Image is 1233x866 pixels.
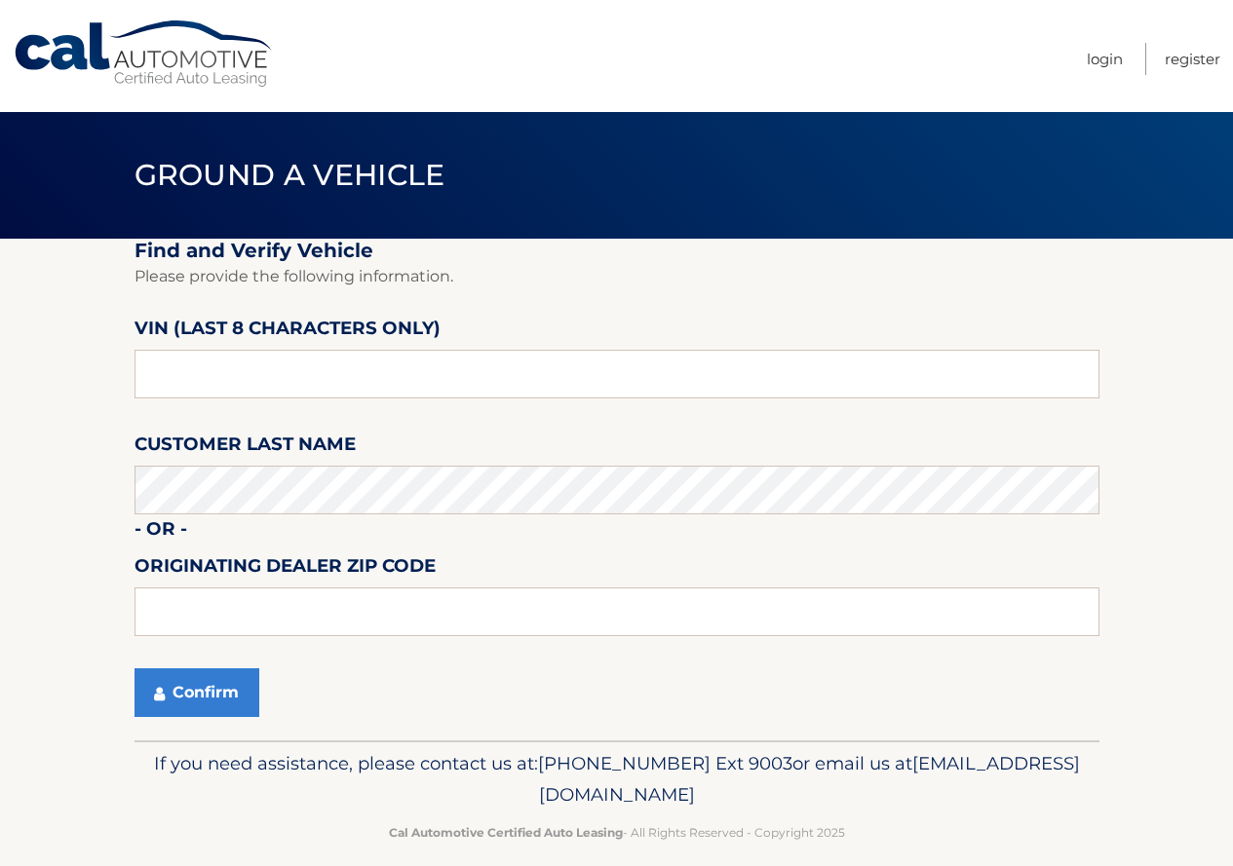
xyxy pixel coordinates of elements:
[1087,43,1123,75] a: Login
[135,157,445,193] span: Ground a Vehicle
[135,263,1099,290] p: Please provide the following information.
[135,551,436,587] label: Originating Dealer Zip Code
[13,19,276,89] a: Cal Automotive
[147,822,1087,843] p: - All Rights Reserved - Copyright 2025
[389,825,623,840] strong: Cal Automotive Certified Auto Leasing
[1165,43,1220,75] a: Register
[147,748,1087,810] p: If you need assistance, please contact us at: or email us at
[135,430,356,466] label: Customer Last Name
[135,314,441,350] label: VIN (last 8 characters only)
[135,239,1099,263] h2: Find and Verify Vehicle
[135,514,187,550] label: - or -
[538,752,792,774] span: [PHONE_NUMBER] Ext 9003
[135,668,259,717] button: Confirm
